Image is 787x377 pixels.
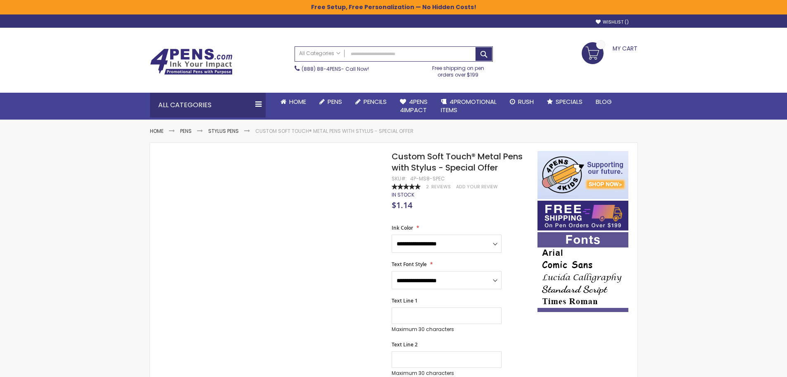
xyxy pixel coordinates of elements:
[596,19,629,25] a: Wishlist
[537,201,628,231] img: Free shipping on orders over $199
[426,184,429,190] span: 2
[150,93,266,118] div: All Categories
[392,175,407,182] strong: SKU
[556,97,583,106] span: Specials
[295,47,345,60] a: All Categories
[313,93,349,111] a: Pens
[392,224,413,231] span: Ink Color
[518,97,534,106] span: Rush
[302,65,341,72] a: (888) 88-4PENS
[456,184,498,190] a: Add Your Review
[596,97,612,106] span: Blog
[392,184,421,190] div: 100%
[150,127,164,134] a: Home
[349,93,393,111] a: Pencils
[302,65,369,72] span: - Call Now!
[289,97,306,106] span: Home
[180,127,192,134] a: Pens
[255,128,414,134] li: Custom Soft Touch® Metal Pens with Stylus - Special Offer
[503,93,540,111] a: Rush
[208,127,239,134] a: Stylus Pens
[392,341,418,348] span: Text Line 2
[441,97,497,114] span: 4PROMOTIONAL ITEMS
[423,62,493,78] div: Free shipping on pen orders over $199
[392,191,414,198] span: In stock
[392,192,414,198] div: Availability
[299,50,340,57] span: All Categories
[540,93,589,111] a: Specials
[392,297,418,304] span: Text Line 1
[328,97,342,106] span: Pens
[434,93,503,120] a: 4PROMOTIONALITEMS
[392,261,427,268] span: Text Font Style
[400,97,428,114] span: 4Pens 4impact
[537,232,628,312] img: font-personalization-examples
[364,97,387,106] span: Pencils
[150,48,233,75] img: 4Pens Custom Pens and Promotional Products
[392,199,412,211] span: $1.14
[426,184,452,190] a: 2 Reviews
[392,370,502,377] p: Maximum 30 characters
[392,151,523,173] span: Custom Soft Touch® Metal Pens with Stylus - Special Offer
[537,151,628,199] img: 4pens 4 kids
[410,175,445,182] div: 4P-MS8-SPEC
[274,93,313,111] a: Home
[431,184,451,190] span: Reviews
[392,326,502,333] p: Maximum 30 characters
[393,93,434,120] a: 4Pens4impact
[589,93,618,111] a: Blog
